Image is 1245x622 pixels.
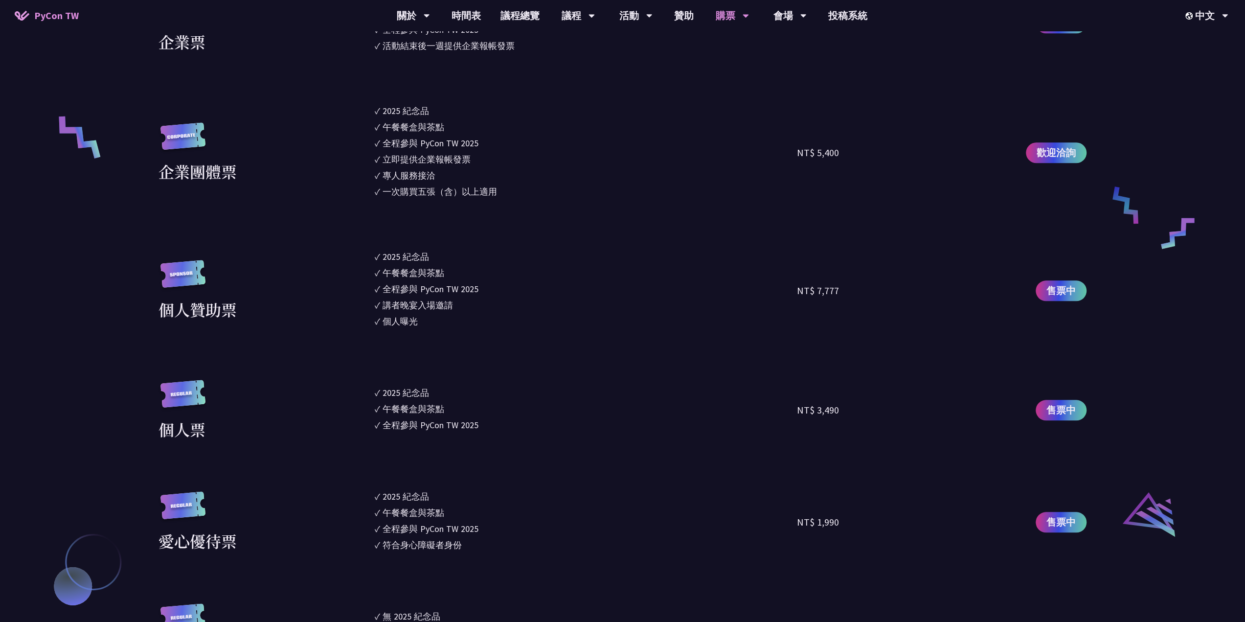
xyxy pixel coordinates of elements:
div: 全程參與 PyCon TW 2025 [383,137,478,150]
img: Home icon of PyCon TW 2025 [15,11,29,21]
li: ✓ [375,506,797,519]
li: ✓ [375,104,797,117]
div: 講者晚宴入場邀請 [383,299,453,312]
a: 售票中 [1036,512,1087,532]
li: ✓ [375,185,797,198]
div: NT$ 5,400 [797,145,839,160]
li: ✓ [375,418,797,432]
a: 歡迎洽詢 [1026,142,1087,163]
div: 專人服務接洽 [383,169,435,182]
div: 2025 紀念品 [383,250,429,263]
li: ✓ [375,490,797,503]
div: 全程參與 PyCon TW 2025 [383,282,478,296]
div: 個人贊助票 [158,298,237,321]
div: 企業票 [158,30,205,53]
div: NT$ 7,777 [797,283,839,298]
li: ✓ [375,39,797,52]
div: 2025 紀念品 [383,386,429,399]
img: regular.8f272d9.svg [158,491,207,529]
div: 活動結束後一週提供企業報帳發票 [383,39,515,52]
div: NT$ 1,990 [797,515,839,530]
li: ✓ [375,137,797,150]
a: PyCon TW [5,3,89,28]
a: 售票中 [1036,400,1087,420]
div: 一次購買五張（含）以上適用 [383,185,497,198]
li: ✓ [375,250,797,263]
li: ✓ [375,120,797,134]
span: PyCon TW [34,8,79,23]
div: 午餐餐盒與茶點 [383,402,444,415]
li: ✓ [375,169,797,182]
img: corporate.a587c14.svg [158,122,207,160]
div: 2025 紀念品 [383,490,429,503]
li: ✓ [375,153,797,166]
li: ✓ [375,315,797,328]
span: 售票中 [1046,403,1076,417]
li: ✓ [375,522,797,535]
div: NT$ 3,490 [797,403,839,417]
li: ✓ [375,266,797,279]
img: Locale Icon [1185,12,1195,20]
div: 個人曝光 [383,315,418,328]
li: ✓ [375,386,797,399]
div: 全程參與 PyCon TW 2025 [383,522,478,535]
div: 午餐餐盒與茶點 [383,266,444,279]
img: regular.8f272d9.svg [158,380,207,417]
div: 立即提供企業報帳發票 [383,153,471,166]
div: 愛心優待票 [158,529,237,553]
span: 歡迎洽詢 [1037,145,1076,160]
a: 售票中 [1036,280,1087,301]
li: ✓ [375,299,797,312]
span: 售票中 [1046,283,1076,298]
div: 2025 紀念品 [383,104,429,117]
div: 符合身心障礙者身份 [383,538,462,552]
div: 企業團體票 [158,160,237,183]
div: 午餐餐盒與茶點 [383,120,444,134]
li: ✓ [375,282,797,296]
div: 全程參與 PyCon TW 2025 [383,418,478,432]
li: ✓ [375,538,797,552]
div: 午餐餐盒與茶點 [383,506,444,519]
li: ✓ [375,402,797,415]
img: sponsor.43e6a3a.svg [158,260,207,298]
div: 個人票 [158,417,205,441]
span: 售票中 [1046,515,1076,530]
